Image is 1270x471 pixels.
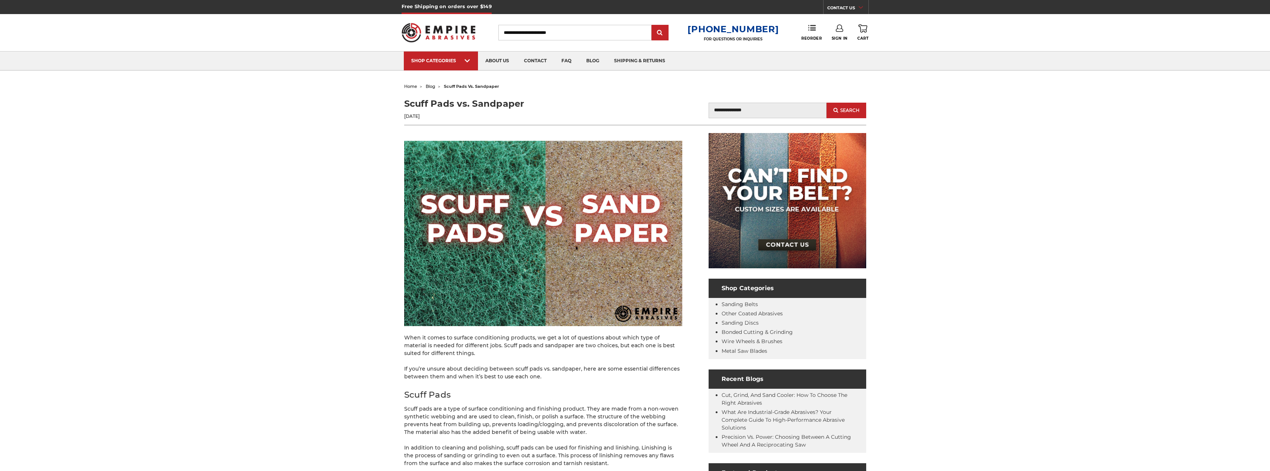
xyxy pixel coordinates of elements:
p: When it comes to surface conditioning products, we get a lot of questions about which type of mat... [404,334,682,357]
a: shipping & returns [607,52,673,70]
a: faq [554,52,579,70]
button: Search [827,103,866,118]
a: Metal Saw Blades [722,348,767,354]
p: In addition to cleaning and polishing, scuff pads can be used for finishing and linishing. Linish... [404,444,682,467]
a: Reorder [801,24,822,40]
p: FOR QUESTIONS OR INQUIRIES [687,37,779,42]
h4: Recent Blogs [709,369,866,389]
a: blog [426,84,435,89]
a: Cart [857,24,868,41]
a: contact [517,52,554,70]
a: about us [478,52,517,70]
a: blog [579,52,607,70]
a: [PHONE_NUMBER] [687,24,779,34]
span: Search [840,108,860,113]
a: home [404,84,417,89]
p: Scuff pads are a type of surface conditioning and finishing product. They are made from a non-wov... [404,405,682,436]
a: Sanding Belts [722,301,758,308]
img: promo banner for custom belts. [709,133,866,268]
div: SHOP CATEGORIES [411,58,471,63]
span: scuff pads vs. sandpaper [444,84,499,89]
a: Wire Wheels & Brushes [722,338,782,345]
p: [DATE] [404,113,635,120]
h2: Scuff Pads [404,388,682,401]
h1: Scuff Pads vs. Sandpaper [404,97,635,110]
a: Bonded Cutting & Grinding [722,329,793,335]
a: Sanding Discs [722,319,759,326]
span: Sign In [832,36,848,41]
span: Cart [857,36,868,41]
a: CONTACT US [827,4,868,14]
a: What Are Industrial-Grade Abrasives? Your Complete Guide to High-Performance Abrasive Solutions [722,409,845,431]
a: Precision vs. Power: Choosing Between a Cutting Wheel and a Reciprocating Saw [722,434,851,448]
img: Empire Abrasives [402,18,476,47]
input: Submit [653,26,667,40]
a: Cut, Grind, and Sand Cooler: How to Choose the Right Abrasives [722,392,847,406]
h4: Shop Categories [709,279,866,298]
span: Reorder [801,36,822,41]
img: Scuff Pads vs. Sandpaper blog [404,141,682,326]
p: If you’re unsure about deciding between scuff pads vs. sandpaper, here are some essential differe... [404,365,682,381]
a: Other Coated Abrasives [722,310,783,317]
